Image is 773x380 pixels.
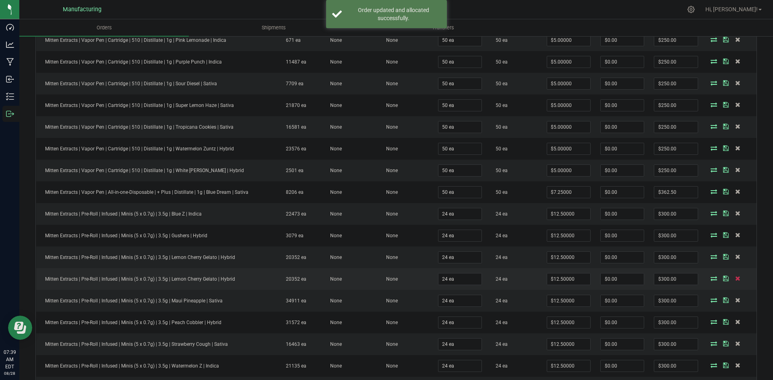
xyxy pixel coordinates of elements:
[547,143,590,154] input: 0
[282,189,304,195] span: 8206 ea
[282,341,306,347] span: 16463 ea
[41,59,222,65] span: Mitten Extracts | Vapor Pen | Cartridge | 510 | Distillate | 1g | Purple Punch | Indica
[492,81,508,86] span: 50 ea
[8,316,32,340] iframe: Resource center
[382,37,398,43] span: None
[720,59,732,64] span: Save Order Detail
[547,208,590,220] input: 0
[41,298,223,304] span: Mitten Extracts | Pre-Roll | Infused | Minis (5 x 0.7g) | 3.5g | Maui Pineapple | Sativa
[382,363,398,369] span: None
[41,37,226,43] span: Mitten Extracts | Vapor Pen | Cartridge | 510 | Distillate | 1g | Pink Lemonade | Indica
[282,59,306,65] span: 11487 ea
[382,255,398,260] span: None
[6,41,14,49] inline-svg: Analytics
[686,6,696,13] div: Manage settings
[492,255,508,260] span: 24 ea
[282,298,306,304] span: 34911 ea
[654,100,697,111] input: 0
[547,252,590,263] input: 0
[438,360,482,372] input: 0
[382,189,398,195] span: None
[654,317,697,328] input: 0
[6,110,14,118] inline-svg: Outbound
[6,23,14,31] inline-svg: Dashboard
[326,298,342,304] span: None
[346,6,441,22] div: Order updated and allocated successfully.
[382,124,398,130] span: None
[732,167,744,172] span: Delete Order Detail
[492,233,508,238] span: 24 ea
[654,35,697,46] input: 0
[601,208,644,220] input: 0
[382,103,398,108] span: None
[654,78,697,89] input: 0
[41,146,234,152] span: Mitten Extracts | Vapor Pen | Cartridge | 510 | Distillate | 1g | Watermelon Zuntz | Hybrid
[601,339,644,350] input: 0
[326,168,342,173] span: None
[732,189,744,194] span: Delete Order Detail
[654,339,697,350] input: 0
[654,121,697,133] input: 0
[732,124,744,129] span: Delete Order Detail
[382,276,398,282] span: None
[732,276,744,281] span: Delete Order Detail
[601,295,644,306] input: 0
[326,37,342,43] span: None
[547,295,590,306] input: 0
[326,59,342,65] span: None
[438,317,482,328] input: 0
[732,37,744,42] span: Delete Order Detail
[382,146,398,152] span: None
[382,233,398,238] span: None
[601,35,644,46] input: 0
[41,168,244,173] span: Mitten Extracts | Vapor Pen | Cartridge | 510 | Distillate | 1g | White [PERSON_NAME] | Hybrid
[282,124,306,130] span: 16581 ea
[189,19,358,36] a: Shipments
[732,232,744,237] span: Delete Order Detail
[654,252,697,263] input: 0
[282,146,306,152] span: 23576 ea
[720,341,732,346] span: Save Order Detail
[492,168,508,173] span: 50 ea
[326,320,342,325] span: None
[6,58,14,66] inline-svg: Manufacturing
[720,167,732,172] span: Save Order Detail
[438,230,482,241] input: 0
[438,208,482,220] input: 0
[282,320,306,325] span: 31572 ea
[654,187,697,198] input: 0
[41,124,234,130] span: Mitten Extracts | Vapor Pen | Cartridge | 510 | Distillate | 1g | Tropicana Cookies | Sativa
[41,363,219,369] span: Mitten Extracts | Pre-Roll | Infused | Minis (5 x 0.7g) | 3.5g | Watermelon Z | Indica
[438,273,482,285] input: 0
[41,320,221,325] span: Mitten Extracts | Pre-Roll | Infused | Minis (5 x 0.7g) | 3.5g | Peach Cobbler | Hybrid
[492,298,508,304] span: 24 ea
[326,124,342,130] span: None
[326,276,342,282] span: None
[438,187,482,198] input: 0
[41,255,235,260] span: Mitten Extracts | Pre-Roll | Infused | Minis (5 x 0.7g) | 3.5g | Lemon Cherry Gelato | Hybrid
[438,165,482,176] input: 0
[720,80,732,85] span: Save Order Detail
[492,124,508,130] span: 50 ea
[601,273,644,285] input: 0
[19,19,189,36] a: Orders
[326,103,342,108] span: None
[251,24,297,31] span: Shipments
[732,102,744,107] span: Delete Order Detail
[282,211,306,217] span: 22473 ea
[41,103,234,108] span: Mitten Extracts | Vapor Pen | Cartridge | 510 | Distillate | 1g | Super Lemon Haze | Sativa
[326,146,342,152] span: None
[492,37,508,43] span: 50 ea
[326,363,342,369] span: None
[6,92,14,101] inline-svg: Inventory
[282,103,306,108] span: 21870 ea
[41,233,207,238] span: Mitten Extracts | Pre-Roll | Infused | Minis (5 x 0.7g) | 3.5g | Gushers | Hybrid
[41,211,202,217] span: Mitten Extracts | Pre-Roll | Infused | Minis (5 x 0.7g) | 3.5g | Blue Z | Indica
[732,298,744,302] span: Delete Order Detail
[438,143,482,154] input: 0
[326,341,342,347] span: None
[326,189,342,195] span: None
[547,230,590,241] input: 0
[6,75,14,83] inline-svg: Inbound
[282,233,304,238] span: 3079 ea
